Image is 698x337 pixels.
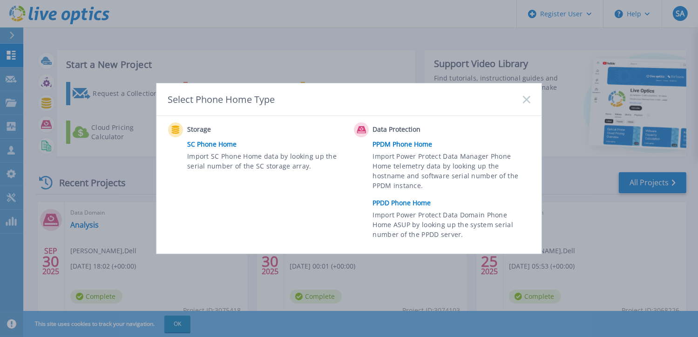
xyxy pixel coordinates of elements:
a: PPDM Phone Home [373,137,535,151]
span: Import Power Protect Data Manager Phone Home telemetry data by looking up the hostname and softwa... [373,151,528,194]
div: Select Phone Home Type [168,93,276,106]
span: Storage [187,124,280,135]
span: Import SC Phone Home data by looking up the serial number of the SC storage array. [187,151,342,173]
span: Import Power Protect Data Domain Phone Home ASUP by looking up the system serial number of the PP... [373,210,528,242]
a: PPDD Phone Home [373,196,535,210]
a: SC Phone Home [187,137,349,151]
span: Data Protection [373,124,466,135]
